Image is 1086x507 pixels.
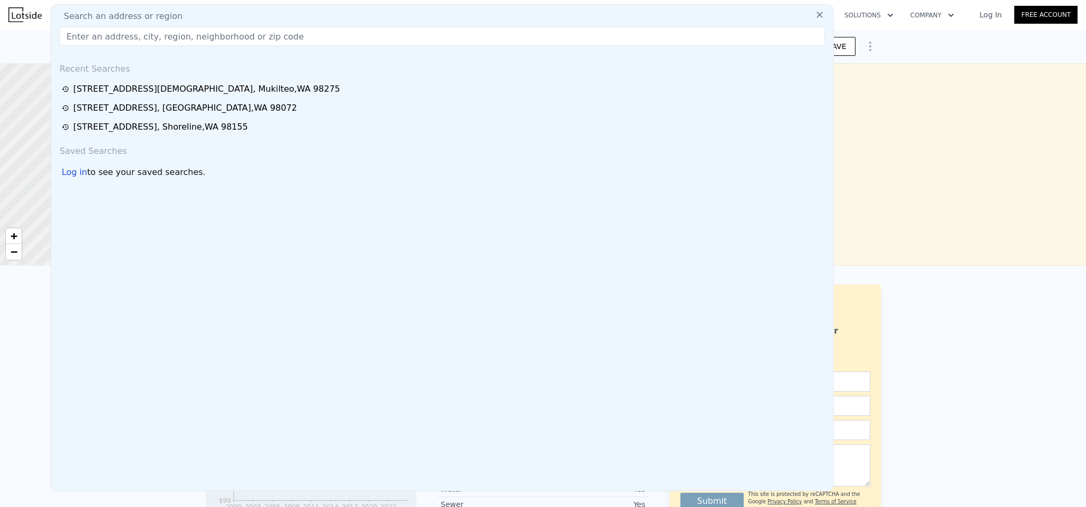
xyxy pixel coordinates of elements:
div: [STREET_ADDRESS] , [GEOGRAPHIC_DATA] , WA 98072 [73,102,297,114]
input: Enter an address, city, region, neighborhood or zip code [60,27,825,46]
img: Lotside [8,7,42,22]
button: SAVE [818,37,855,56]
button: Solutions [836,6,902,25]
a: Log In [967,9,1014,20]
a: [STREET_ADDRESS][DEMOGRAPHIC_DATA], Mukilteo,WA 98275 [62,83,826,95]
a: [STREET_ADDRESS], Shoreline,WA 98155 [62,121,826,133]
div: Log in [62,166,87,179]
span: − [11,245,17,258]
a: Privacy Policy [767,499,802,504]
button: Show Options [860,36,881,57]
span: + [11,229,17,242]
a: Zoom in [6,228,22,244]
tspan: $99 [219,497,231,504]
div: [STREET_ADDRESS] , Shoreline , WA 98155 [73,121,248,133]
a: Terms of Service [815,499,857,504]
div: Saved Searches [55,136,829,162]
a: [STREET_ADDRESS], [GEOGRAPHIC_DATA],WA 98072 [62,102,826,114]
button: Company [902,6,963,25]
a: Zoom out [6,244,22,260]
a: Free Account [1014,6,1078,24]
div: [STREET_ADDRESS][DEMOGRAPHIC_DATA] , Mukilteo , WA 98275 [73,83,340,95]
div: Recent Searches [55,54,829,80]
span: Search an address or region [55,10,182,23]
span: to see your saved searches. [87,166,205,179]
